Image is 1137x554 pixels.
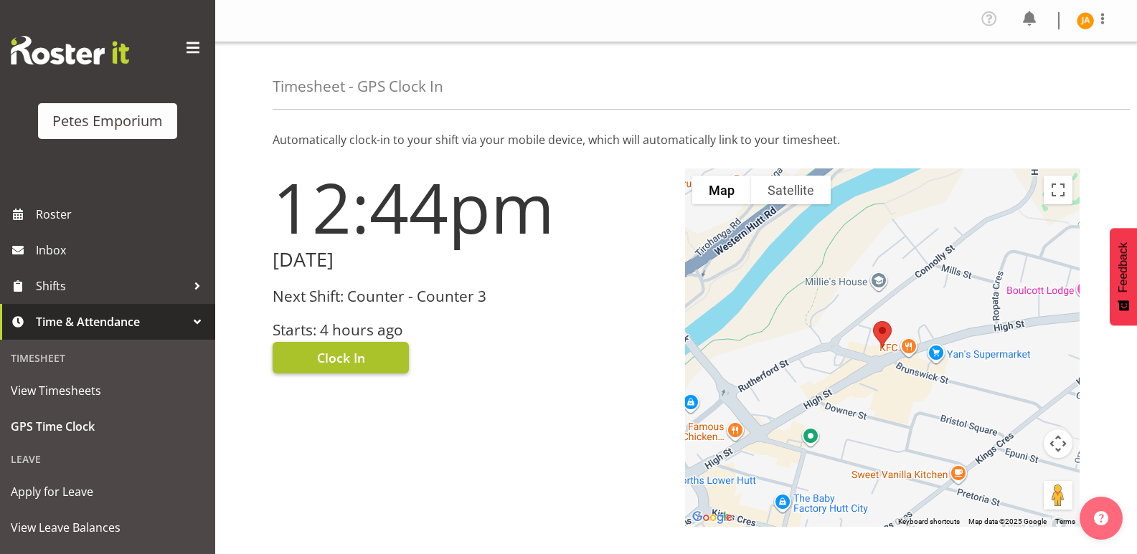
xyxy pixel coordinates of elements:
[1094,511,1108,525] img: help-xxl-2.png
[4,409,212,444] a: GPS Time Clock
[36,204,208,225] span: Roster
[1110,228,1137,325] button: Feedback - Show survey
[273,342,409,373] button: Clock In
[689,508,736,527] img: Google
[751,176,831,204] button: Show satellite imagery
[11,517,204,538] span: View Leave Balances
[4,510,212,545] a: View Leave Balances
[52,110,163,132] div: Petes Emporium
[1044,429,1072,458] button: Map camera controls
[273,288,668,305] h3: Next Shift: Counter - Counter 3
[317,348,365,367] span: Clock In
[273,168,668,246] h1: 12:44pm
[4,343,212,373] div: Timesheet
[36,311,187,333] span: Time & Attendance
[1077,12,1094,29] img: jeseryl-armstrong10788.jpg
[273,322,668,338] h3: Starts: 4 hours ago
[273,249,668,271] h2: [DATE]
[273,78,443,95] h4: Timesheet - GPS Clock In
[11,36,129,65] img: Rosterit website logo
[11,481,204,502] span: Apply for Leave
[36,275,187,297] span: Shifts
[1044,481,1072,510] button: Drag Pegman onto the map to open Street View
[898,517,960,527] button: Keyboard shortcuts
[11,416,204,437] span: GPS Time Clock
[1117,242,1130,292] span: Feedback
[4,444,212,474] div: Leave
[1055,517,1075,525] a: Terms (opens in new tab)
[4,373,212,409] a: View Timesheets
[11,380,204,401] span: View Timesheets
[968,517,1047,525] span: Map data ©2025 Google
[689,508,736,527] a: Open this area in Google Maps (opens a new window)
[692,176,751,204] button: Show street map
[273,131,1080,148] p: Automatically clock-in to your shift via your mobile device, which will automatically link to you...
[4,474,212,510] a: Apply for Leave
[36,239,208,261] span: Inbox
[1044,176,1072,204] button: Toggle fullscreen view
